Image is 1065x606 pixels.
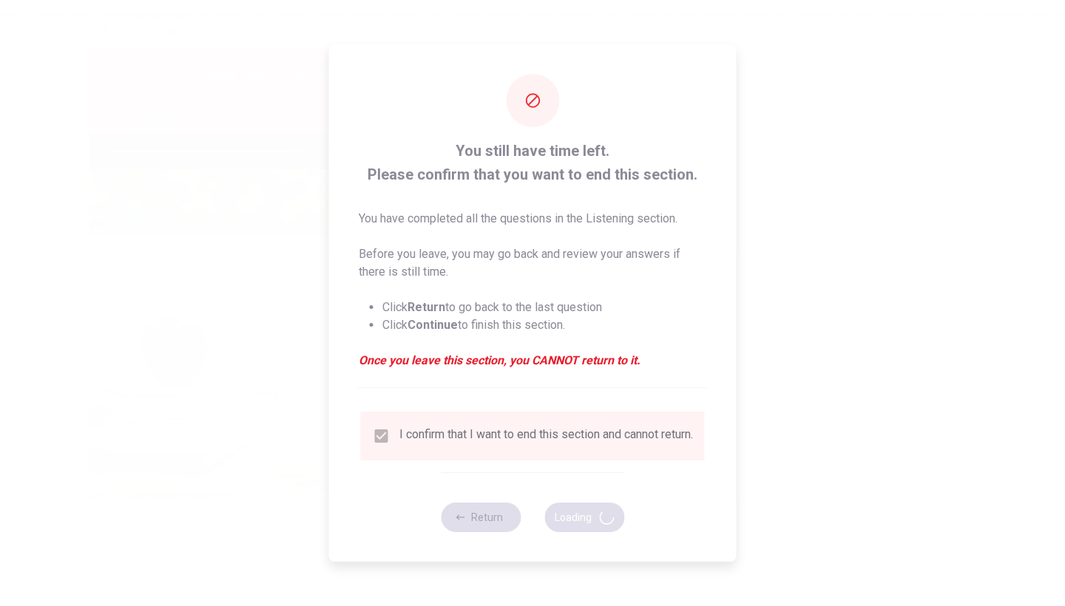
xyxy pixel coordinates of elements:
button: Return [441,503,521,532]
p: Before you leave, you may go back and review your answers if there is still time. [359,245,707,281]
div: I confirm that I want to end this section and cannot return. [399,427,693,445]
p: You have completed all the questions in the Listening section. [359,210,707,228]
button: Loading [544,503,624,532]
li: Click to finish this section. [382,316,707,334]
strong: Return [408,300,445,314]
strong: Continue [408,318,458,332]
em: Once you leave this section, you CANNOT return to it. [359,352,707,370]
li: Click to go back to the last question [382,299,707,316]
span: You still have time left. Please confirm that you want to end this section. [359,139,707,186]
